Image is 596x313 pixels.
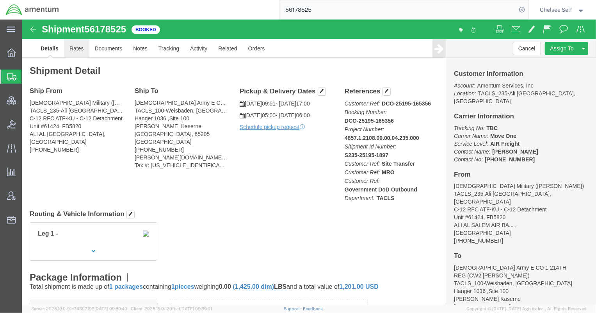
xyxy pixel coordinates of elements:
[540,5,573,14] span: Chelsee Self
[94,306,127,311] span: [DATE] 09:50:40
[180,306,212,311] span: [DATE] 09:39:01
[303,306,323,311] a: Feedback
[279,0,517,19] input: Search for shipment number, reference number
[284,306,303,311] a: Support
[22,20,596,305] iframe: FS Legacy Container
[540,5,585,14] button: Chelsee Self
[31,306,127,311] span: Server: 2025.19.0-91c74307f99
[5,4,59,16] img: logo
[466,306,587,312] span: Copyright © [DATE]-[DATE] Agistix Inc., All Rights Reserved
[131,306,212,311] span: Client: 2025.19.0-129fbcf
